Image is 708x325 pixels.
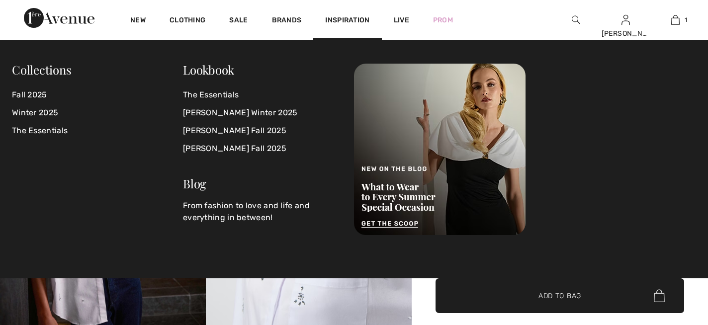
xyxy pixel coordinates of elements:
a: [PERSON_NAME] Fall 2025 [183,140,342,158]
a: Winter 2025 [12,104,183,122]
a: [PERSON_NAME] Fall 2025 [183,122,342,140]
a: New on the Blog [354,144,526,154]
img: Bag.svg [654,289,665,302]
a: Fall 2025 [12,86,183,104]
a: Live [394,15,409,25]
a: Sign In [621,15,630,24]
a: The Essentials [12,122,183,140]
img: search the website [572,14,580,26]
button: Add to Bag [436,278,684,313]
span: 1 [685,15,687,24]
img: 1ère Avenue [24,8,94,28]
img: My Bag [671,14,680,26]
span: Inspiration [325,16,369,26]
a: Prom [433,15,453,25]
a: Brands [272,16,302,26]
a: Lookbook [183,62,234,78]
a: Sale [229,16,248,26]
a: [PERSON_NAME] Winter 2025 [183,104,342,122]
a: Clothing [170,16,205,26]
a: The Essentials [183,86,342,104]
iframe: Opens a widget where you can chat to one of our agents [643,250,698,275]
p: From fashion to love and life and everything in between! [183,200,342,224]
img: My Info [621,14,630,26]
span: Collections [12,62,72,78]
a: Blog [183,175,206,191]
a: 1 [651,14,700,26]
img: New on the Blog [354,64,526,235]
div: [PERSON_NAME] [602,28,650,39]
a: New [130,16,146,26]
span: Add to Bag [538,291,581,301]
